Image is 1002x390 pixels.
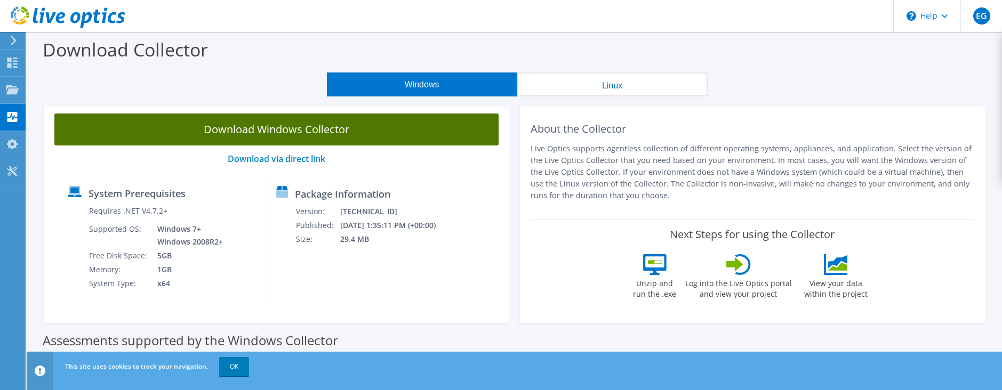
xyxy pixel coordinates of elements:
td: Size: [295,232,340,246]
td: Memory: [89,263,149,277]
td: 29.4 MB [340,232,450,246]
a: Download via direct link [228,153,325,165]
td: System Type: [89,277,149,290]
td: 5GB [149,249,225,263]
td: Windows 7+ Windows 2008R2+ [149,222,225,249]
td: [DATE] 1:35:11 PM (+00:00) [340,218,450,232]
span: EG [973,7,990,25]
a: Download Windows Collector [54,113,499,145]
label: Download Collector [43,37,208,62]
a: OK [219,357,249,376]
p: Live Optics supports agentless collection of different operating systems, appliances, and applica... [531,143,975,201]
span: This site uses cookies to track your navigation. [65,362,208,371]
label: Assessments supported by the Windows Collector [43,335,338,346]
button: Windows [327,72,517,96]
label: System Prerequisites [89,188,186,199]
label: Package Information [295,189,390,199]
label: Requires .NET V4.7.2+ [89,206,167,216]
td: Supported OS: [89,222,149,249]
td: x64 [149,277,225,290]
td: Version: [295,205,340,218]
label: Unzip and run the .exe [630,275,679,299]
svg: \n [907,11,916,21]
td: Free Disk Space: [89,249,149,263]
label: View your data within the project [798,275,875,299]
td: 1GB [149,263,225,277]
td: [TECHNICAL_ID] [340,205,450,218]
h2: About the Collector [531,123,975,135]
td: Published: [295,218,340,232]
label: Log into the Live Optics portal and view your project [685,275,792,299]
button: Linux [517,72,708,96]
label: Next Steps for using the Collector [670,228,835,241]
